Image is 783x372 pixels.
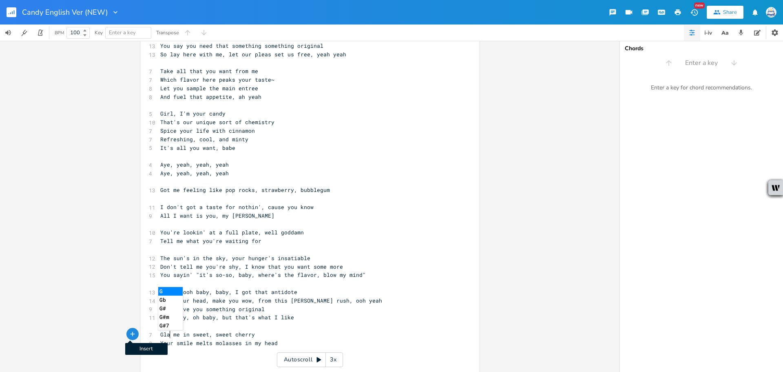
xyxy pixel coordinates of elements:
[156,30,179,35] div: Transpose
[109,29,136,36] span: Enter a key
[158,321,183,330] li: G#7
[160,144,235,151] span: It's all you want, babe
[160,76,274,83] span: Which flavor here peaks your taste~
[160,263,343,270] span: Don't tell me you're shy, I know that you want some more
[158,296,183,304] li: Gb
[326,352,341,367] div: 3x
[160,186,330,194] span: Got me feeling like pop rocks, strawberry, bubblegum
[160,271,366,278] span: You sayin' "it's so-so, baby, where's the flavor, blow my mind"
[766,7,776,18] img: Sign In
[160,161,229,168] span: Aye, yeah, yeah, yeah
[723,9,737,16] div: Share
[160,51,346,58] span: So lay here with me, let our pleas set us free, yeah yeah
[160,331,255,338] span: Gla me in sweet, sweet cherry
[160,229,304,236] span: You're lookin' at a full plate, well goddamn
[160,169,229,177] span: Aye, yeah, yeah, yeah
[160,93,261,100] span: And fuel that appetite, ah yeah
[160,339,278,347] span: Your smile melts molasses in my head
[160,127,255,134] span: Spice your life with cinnamon
[160,212,274,219] span: All I want is you, my [PERSON_NAME]
[160,203,314,211] span: I don't got a taste for nothin', cause you know
[160,110,226,117] span: Girl, I'm your candy
[694,2,705,9] div: New
[160,288,297,296] span: I say, ooh baby, baby, I got that antidote
[55,31,64,35] div: BPM
[625,46,778,51] div: Chords
[160,254,310,262] span: The sun's in the sky, your hunger's insatiable
[126,327,139,341] button: Insert
[160,237,261,245] span: Tell me what you're waiting for
[160,67,258,75] span: Take all that you want from me
[158,287,183,296] li: G
[160,42,323,49] span: You say you need that something something original
[686,5,702,20] button: New
[95,30,103,35] div: Key
[160,85,258,92] span: Let you sample the main entree
[620,79,783,96] div: Enter a key for chord recommendations.
[685,58,718,68] span: Enter a key
[22,9,108,16] span: Candy English Ver (NEW)
[160,305,265,313] span: I'll give you something original
[160,118,274,126] span: That's our unique sort of chemistry
[158,313,183,321] li: G#m
[160,136,248,143] span: Refreshing, cool, and minty
[160,314,294,321] span: So picky, oh baby, but that's what I like
[160,297,382,304] span: Spin your head, make you wow, from this [PERSON_NAME] rush, ooh yeah
[158,304,183,313] li: G#
[707,6,743,19] button: Share
[277,352,343,367] div: Autoscroll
